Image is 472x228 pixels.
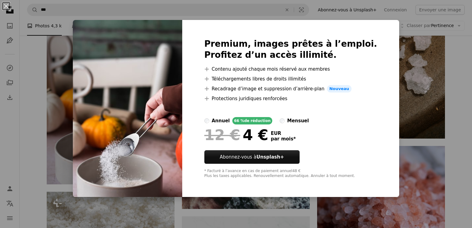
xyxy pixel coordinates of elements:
li: Protections juridiques renforcées [204,95,377,102]
li: Téléchargements libres de droits illimités [204,75,377,83]
span: par mois * [271,136,296,142]
div: annuel [212,117,230,124]
button: Abonnez-vous àUnsplash+ [204,150,300,164]
input: annuel66 %de réduction [204,118,209,123]
li: Contenu ajouté chaque mois réservé aux membres [204,65,377,73]
span: EUR [271,131,296,136]
div: 66 % de réduction [232,117,273,124]
li: Recadrage d’image et suppression d’arrière-plan [204,85,377,92]
input: mensuel [280,118,285,123]
h2: Premium, images prêtes à l’emploi. Profitez d’un accès illimité. [204,38,377,61]
div: mensuel [287,117,309,124]
div: 4 € [204,127,268,143]
strong: Unsplash+ [256,154,284,160]
div: * Facturé à l’avance en cas de paiement annuel 48 € Plus les taxes applicables. Renouvellement au... [204,169,377,179]
span: Nouveau [327,85,352,92]
span: 12 € [204,127,240,143]
img: premium_photo-1666174323324-24ca53b2e268 [73,20,182,197]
